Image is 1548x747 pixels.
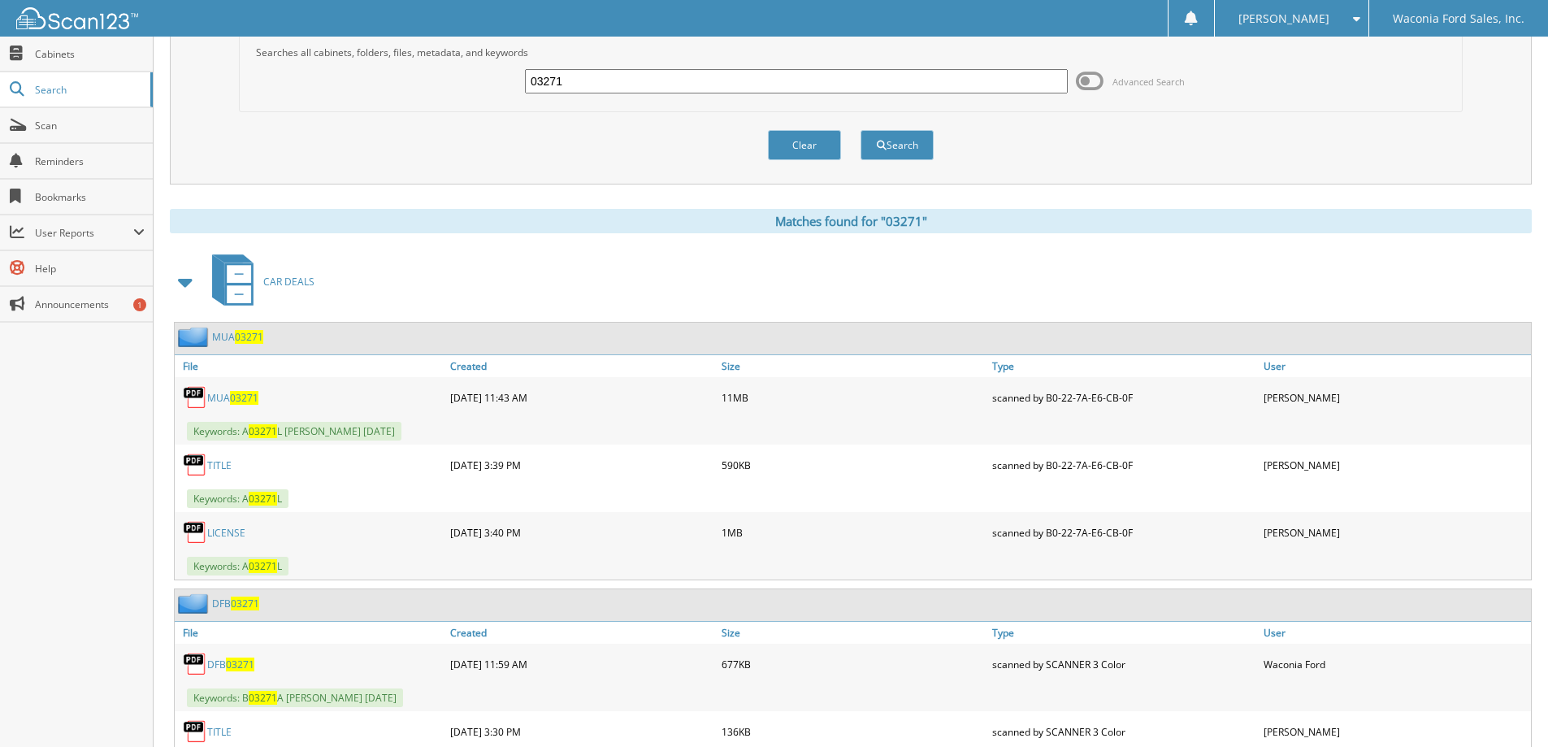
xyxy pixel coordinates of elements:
img: PDF.png [183,719,207,744]
div: [DATE] 11:59 AM [446,648,718,680]
span: 03271 [249,492,277,506]
a: Created [446,622,718,644]
span: Keywords: B A [PERSON_NAME] [DATE] [187,688,403,707]
a: Type [988,355,1260,377]
img: PDF.png [183,652,207,676]
span: 03271 [249,691,277,705]
a: Size [718,622,989,644]
div: 11MB [718,381,989,414]
div: 677KB [718,648,989,680]
div: scanned by B0-22-7A-E6-CB-0F [988,381,1260,414]
a: DFB03271 [207,658,254,671]
img: folder2.png [178,327,212,347]
a: User [1260,622,1531,644]
a: TITLE [207,725,232,739]
div: [DATE] 11:43 AM [446,381,718,414]
div: [PERSON_NAME] [1260,449,1531,481]
span: 03271 [235,330,263,344]
span: Reminders [35,154,145,168]
div: [DATE] 3:39 PM [446,449,718,481]
span: Keywords: A L [187,557,288,575]
div: [DATE] 3:40 PM [446,516,718,549]
img: PDF.png [183,385,207,410]
span: CAR DEALS [263,275,314,289]
span: Announcements [35,297,145,311]
div: [PERSON_NAME] [1260,516,1531,549]
span: 03271 [231,597,259,610]
div: 590KB [718,449,989,481]
a: File [175,355,446,377]
div: scanned by B0-22-7A-E6-CB-0F [988,516,1260,549]
span: Advanced Search [1112,76,1185,88]
span: 03271 [249,559,277,573]
span: [PERSON_NAME] [1238,14,1329,24]
span: 03271 [249,424,277,438]
img: PDF.png [183,453,207,477]
a: MUA03271 [207,391,258,405]
a: Size [718,355,989,377]
span: 03271 [226,658,254,671]
button: Clear [768,130,841,160]
img: scan123-logo-white.svg [16,7,138,29]
div: 1 [133,298,146,311]
button: Search [861,130,934,160]
a: Created [446,355,718,377]
span: 03271 [230,391,258,405]
span: Search [35,83,142,97]
div: scanned by B0-22-7A-E6-CB-0F [988,449,1260,481]
a: TITLE [207,458,232,472]
span: Help [35,262,145,276]
a: User [1260,355,1531,377]
span: Bookmarks [35,190,145,204]
a: File [175,622,446,644]
span: Cabinets [35,47,145,61]
img: PDF.png [183,520,207,545]
div: Waconia Ford [1260,648,1531,680]
div: 1MB [718,516,989,549]
a: MUA03271 [212,330,263,344]
a: LICENSE [207,526,245,540]
a: DFB03271 [212,597,259,610]
span: Waconia Ford Sales, Inc. [1393,14,1524,24]
div: scanned by SCANNER 3 Color [988,648,1260,680]
span: Keywords: A L [PERSON_NAME] [DATE] [187,422,401,441]
div: Searches all cabinets, folders, files, metadata, and keywords [248,46,1454,59]
div: [PERSON_NAME] [1260,381,1531,414]
img: folder2.png [178,593,212,614]
a: Type [988,622,1260,644]
span: User Reports [35,226,133,240]
div: Matches found for "03271" [170,209,1532,233]
span: Scan [35,119,145,132]
a: CAR DEALS [202,250,314,314]
span: Keywords: A L [187,489,288,508]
